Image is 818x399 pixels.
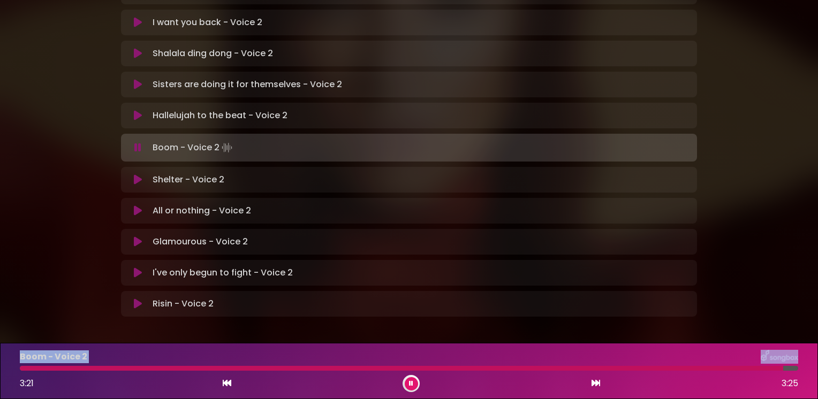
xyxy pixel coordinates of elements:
[153,47,273,60] p: Shalala ding dong - Voice 2
[153,297,214,310] p: Risin - Voice 2
[153,235,248,248] p: Glamourous - Voice 2
[20,350,87,363] p: Boom - Voice 2
[219,140,234,155] img: waveform4.gif
[153,266,293,279] p: I've only begun to fight - Voice 2
[153,78,342,91] p: Sisters are doing it for themselves - Voice 2
[153,204,251,217] p: All or nothing - Voice 2
[153,109,287,122] p: Hallelujah to the beat - Voice 2
[153,173,224,186] p: Shelter - Voice 2
[153,16,262,29] p: I want you back - Voice 2
[153,140,234,155] p: Boom - Voice 2
[761,350,798,364] img: songbox-logo-white.png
